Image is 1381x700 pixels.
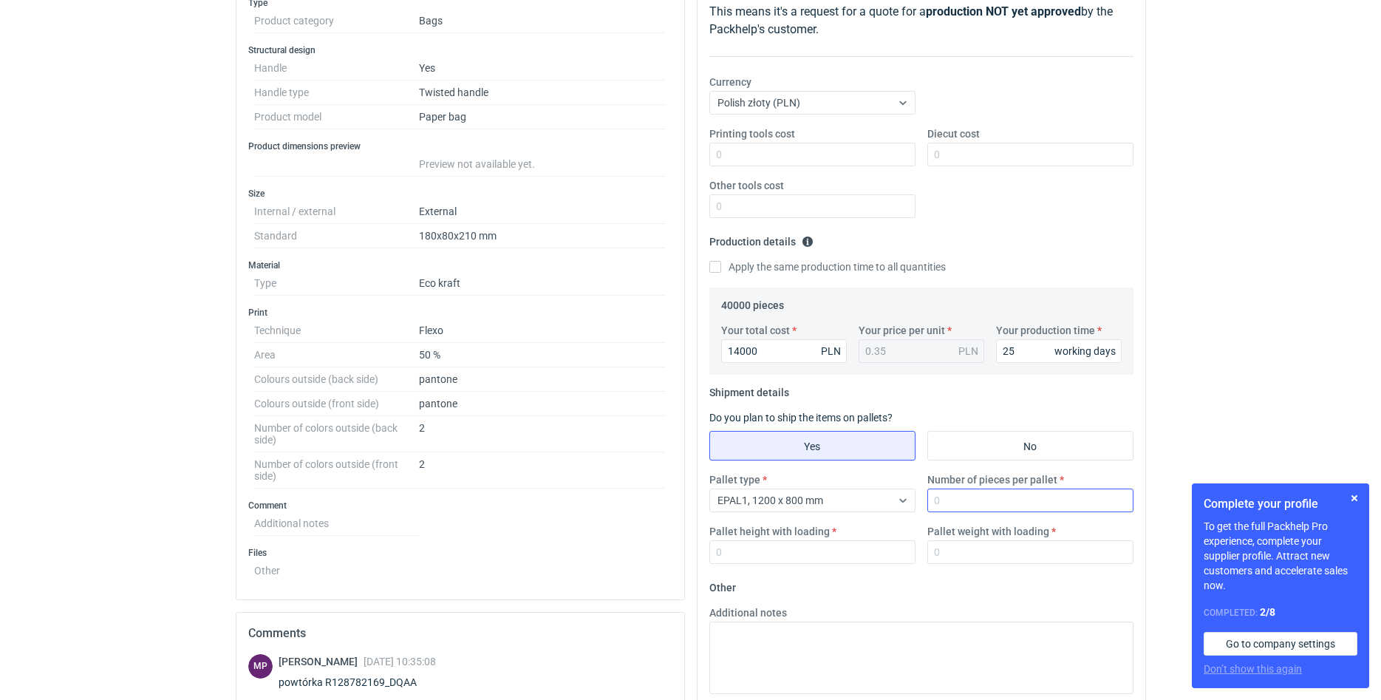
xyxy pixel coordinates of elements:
legend: 40000 pieces [721,293,784,311]
dd: 2 [419,452,666,489]
dd: Eco kraft [419,271,666,296]
dd: pantone [419,392,666,416]
label: Number of pieces per pallet [927,472,1057,487]
div: PLN [958,344,978,359]
dt: Product category [254,9,419,33]
h3: Comment [248,500,672,512]
dt: Area [254,343,419,367]
div: powtórka R128782169_DQAA [279,675,436,690]
dd: Paper bag [419,105,666,129]
span: EPAL1, 1200 x 800 mm [717,495,823,506]
span: [DATE] 10:35:08 [364,656,436,667]
label: Do you plan to ship the items on pallets? [709,412,893,424]
dt: Standard [254,224,419,248]
input: 0 [709,194,915,218]
dt: Colours outside (front side) [254,392,419,416]
dd: 50 % [419,343,666,367]
label: No [927,431,1133,461]
dd: Flexo [419,319,666,343]
input: 0 [927,143,1133,166]
div: Completed: [1204,605,1357,620]
dt: Other [254,559,419,577]
h3: Structural design [248,44,672,56]
label: Diecut cost [927,126,980,141]
label: Pallet weight with loading [927,524,1049,539]
input: 0 [927,540,1133,564]
dd: 180x80x210 mm [419,224,666,248]
span: [PERSON_NAME] [279,656,364,667]
dd: Yes [419,56,666,81]
h3: Product dimensions preview [248,140,672,152]
legend: Production details [709,230,814,248]
input: 0 [996,339,1122,363]
button: Skip for now [1346,489,1363,507]
dt: Handle [254,56,419,81]
p: To get the full Packhelp Pro experience, complete your supplier profile. Attract new customers an... [1204,519,1357,593]
dd: Twisted handle [419,81,666,105]
label: Additional notes [709,605,787,620]
strong: 2 / 8 [1260,606,1275,618]
label: Other tools cost [709,178,784,193]
h1: Complete your profile [1204,495,1357,513]
span: Preview not available yet. [419,158,535,170]
dt: Handle type [254,81,419,105]
input: 0 [709,143,915,166]
dt: Additional notes [254,512,419,536]
dd: pantone [419,367,666,392]
dt: Number of colors outside (front side) [254,452,419,489]
dd: External [419,200,666,224]
div: Michał Palasek [248,654,273,679]
label: Your price per unit [859,323,945,338]
dt: Product model [254,105,419,129]
legend: Other [709,576,736,594]
label: Pallet type [709,472,760,487]
h2: Comments [248,625,672,642]
dt: Type [254,271,419,296]
label: Apply the same production time to all quantities [709,259,946,274]
h3: Print [248,307,672,319]
label: Currency [709,75,751,89]
label: Your production time [996,323,1095,338]
input: 0 [927,489,1133,512]
figcaption: MP [248,654,273,679]
h3: Files [248,547,672,559]
dd: Bags [419,9,666,33]
div: working days [1054,344,1116,359]
label: Your total cost [721,323,790,338]
dt: Internal / external [254,200,419,224]
dt: Colours outside (back side) [254,367,419,392]
strong: production NOT yet approved [926,4,1081,18]
span: Polish złoty (PLN) [717,97,800,109]
div: PLN [821,344,841,359]
input: 0 [721,339,847,363]
label: Pallet height with loading [709,524,830,539]
h3: Size [248,188,672,200]
h3: Material [248,259,672,271]
dt: Technique [254,319,419,343]
label: Yes [709,431,915,461]
dt: Number of colors outside (back side) [254,416,419,452]
dd: 2 [419,416,666,452]
input: 0 [709,540,915,564]
legend: Shipment details [709,381,789,398]
a: Go to company settings [1204,632,1357,656]
button: Don’t show this again [1204,662,1302,676]
label: Printing tools cost [709,126,795,141]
